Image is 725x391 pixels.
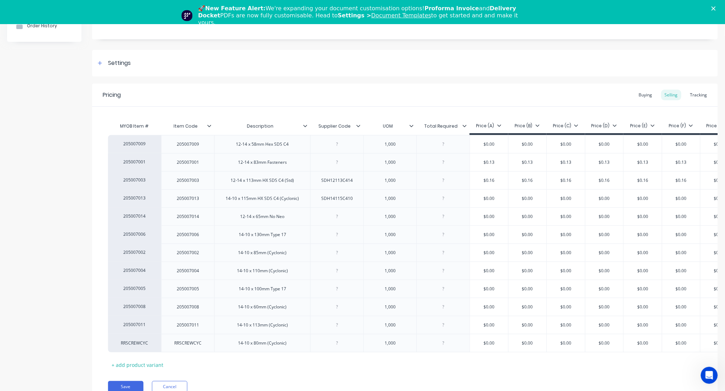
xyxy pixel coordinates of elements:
div: $0.13 [624,153,662,171]
div: $0.13 [509,153,547,171]
div: $0.16 [547,172,585,189]
div: 1,000 [373,212,408,221]
div: $0.00 [509,280,547,298]
b: Settings > [338,12,431,19]
div: 205007009 [115,141,154,147]
a: Document Templates [371,12,431,19]
div: $0.00 [470,334,508,352]
div: $0.00 [509,316,547,334]
div: $0.16 [585,172,624,189]
div: Total Required [417,117,465,135]
div: Pricing [103,91,121,99]
div: 205007004 [170,266,206,275]
div: 205007013 [170,194,206,203]
div: MYOB Item # [108,119,161,133]
div: 1,000 [373,176,408,185]
div: 14-10 x 60mm (Cyclonic) [233,302,293,312]
div: Supplier Code [310,119,363,133]
div: 14-10 x 110mm (Cyclonic) [231,266,294,275]
div: 14-10 x 85mm (Cyclonic) [233,248,293,257]
div: UOM [363,119,417,133]
div: $0.16 [624,172,662,189]
div: Selling [661,90,681,100]
div: $0.00 [585,262,624,280]
div: 🚀 We're expanding your document customisation options! and PDFs are now fully customisable. Head ... [198,5,533,26]
div: Price (C) [553,123,578,129]
div: $0.00 [624,190,662,207]
div: $0.16 [662,172,701,189]
div: $0.00 [624,334,662,352]
div: Price (A) [476,123,502,129]
div: $0.16 [470,172,508,189]
div: UOM [363,117,412,135]
div: $0.13 [547,153,585,171]
div: 12-14 x 58mm Hex SDS C4 [231,140,295,149]
div: $0.00 [547,280,585,298]
div: $0.00 [470,316,508,334]
div: 205007014 [115,213,154,219]
div: $0.00 [585,135,624,153]
div: 14-10 x 100mm Type 17 [233,284,292,294]
div: 205007014 [170,212,206,221]
div: Price (B) [515,123,540,129]
div: $0.00 [662,262,701,280]
div: $0.00 [509,190,547,207]
div: $0.00 [585,190,624,207]
div: 205007013 [115,195,154,201]
div: $0.00 [547,298,585,316]
div: Settings [108,59,131,68]
b: New Feature Alert: [205,5,266,12]
div: Supplier Code [310,117,359,135]
div: $0.00 [624,280,662,298]
div: RRSCREWCYC [169,339,207,348]
div: 1,000 [373,248,408,257]
div: $0.00 [470,226,508,244]
div: $0.00 [585,226,624,244]
div: 1,000 [373,194,408,203]
div: 12-14 x 83mm Fasteners [232,158,293,167]
div: $0.00 [624,262,662,280]
div: Price (E) [630,123,655,129]
div: 1,000 [373,158,408,167]
div: $0.00 [662,298,701,316]
div: $0.00 [585,316,624,334]
div: $0.00 [470,208,508,225]
div: $0.00 [547,316,585,334]
div: $0.00 [624,135,662,153]
div: 1,000 [373,230,408,239]
div: $0.00 [509,334,547,352]
div: 205007002 [170,248,206,257]
div: Price (F) [669,123,693,129]
div: $0.00 [662,226,701,244]
div: $0.00 [624,316,662,334]
div: Description [214,119,310,133]
div: Price (D) [591,123,617,129]
div: $0.00 [547,208,585,225]
div: 14-10 x 115mm HX SDS C4 (Cyclonic) [220,194,305,203]
div: 205007008 [170,302,206,312]
div: $0.00 [509,135,547,153]
div: $0.00 [509,208,547,225]
b: Proforma Invoice [425,5,479,12]
div: Item Code [161,117,210,135]
div: 1,000 [373,140,408,149]
div: $0.00 [470,190,508,207]
div: Buying [635,90,656,100]
div: 1,000 [373,339,408,348]
div: $0.16 [509,172,547,189]
div: 14-10 x 80mm (Cyclonic) [233,339,293,348]
div: $0.00 [624,226,662,244]
div: $0.00 [624,244,662,262]
div: $0.00 [547,226,585,244]
div: $0.00 [547,244,585,262]
div: $0.13 [470,153,508,171]
div: 1,000 [373,284,408,294]
div: 205007001 [170,158,206,167]
div: 205007005 [115,285,154,292]
div: Order History [27,23,57,28]
div: $0.00 [585,244,624,262]
div: 205007003 [170,176,206,185]
div: $0.00 [509,262,547,280]
div: 12-14 x 113mm HX SDS C4 (Std) [225,176,300,185]
div: $0.00 [509,298,547,316]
